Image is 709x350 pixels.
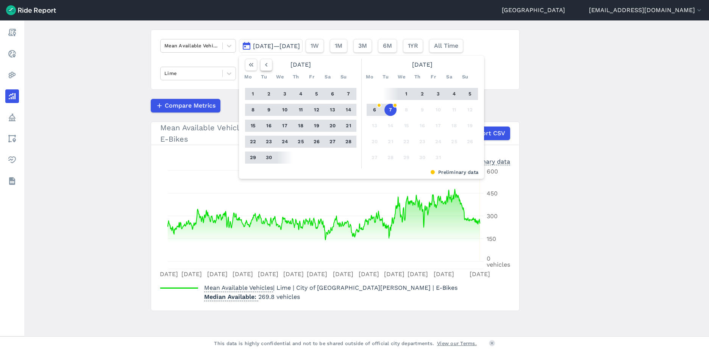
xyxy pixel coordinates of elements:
button: 3 [432,88,444,100]
button: 15 [247,120,259,132]
a: Datasets [5,174,19,188]
tspan: [DATE] [181,270,202,278]
span: 1M [335,41,342,50]
tspan: [DATE] [258,270,278,278]
button: 21 [384,136,397,148]
tspan: [DATE] [359,270,379,278]
button: 9 [263,104,275,116]
button: 17 [432,120,444,132]
a: Realtime [5,47,19,61]
button: 8 [400,104,412,116]
tspan: 450 [487,190,498,197]
button: 30 [416,152,428,164]
div: Mean Available Vehicles | Lime | City of [GEOGRAPHIC_DATA][PERSON_NAME] | E-Bikes [160,122,510,145]
tspan: [DATE] [283,270,304,278]
button: 31 [432,152,444,164]
a: Report [5,26,19,39]
div: Mo [364,71,376,83]
div: Tu [258,71,270,83]
tspan: 600 [487,168,498,175]
button: 22 [247,136,259,148]
button: 5 [311,88,323,100]
span: All Time [434,41,458,50]
button: 13 [369,120,381,132]
button: 6 [369,104,381,116]
button: 7 [384,104,397,116]
div: We [274,71,286,83]
button: 1 [247,88,259,100]
tspan: [DATE] [207,270,228,278]
button: 3M [353,39,372,53]
button: 10 [279,104,291,116]
tspan: [DATE] [384,270,404,278]
button: 25 [295,136,307,148]
span: [DATE]—[DATE] [253,42,300,50]
button: Compare Metrics [151,99,220,112]
a: Policy [5,111,19,124]
button: 7 [342,88,354,100]
div: Preliminary data [245,169,478,176]
tspan: [DATE] [434,270,454,278]
a: Health [5,153,19,167]
button: 29 [400,152,412,164]
div: We [395,71,408,83]
button: 19 [464,120,476,132]
button: 5 [464,88,476,100]
button: 29 [247,152,259,164]
button: 26 [311,136,323,148]
tspan: [DATE] [408,270,428,278]
button: 30 [263,152,275,164]
button: 24 [279,136,291,148]
button: 23 [263,136,275,148]
span: 3M [358,41,367,50]
button: 17 [279,120,291,132]
button: 19 [311,120,323,132]
tspan: vehicles [487,261,510,268]
div: Su [337,71,350,83]
div: Sa [322,71,334,83]
div: Fr [427,71,439,83]
button: 28 [384,152,397,164]
tspan: [DATE] [333,270,353,278]
button: 6M [378,39,397,53]
tspan: [DATE] [470,270,490,278]
a: View our Terms. [437,340,477,347]
button: [DATE]—[DATE] [239,39,303,53]
div: Th [411,71,423,83]
span: Median Available [204,291,258,301]
button: 20 [369,136,381,148]
span: Mean Available Vehicles [204,282,273,292]
div: Tu [379,71,392,83]
button: 2 [263,88,275,100]
button: 18 [295,120,307,132]
button: 2 [416,88,428,100]
a: Heatmaps [5,68,19,82]
tspan: 300 [487,212,498,220]
span: 1W [311,41,319,50]
button: 18 [448,120,460,132]
button: 1YR [403,39,423,53]
button: 9 [416,104,428,116]
button: 4 [448,88,460,100]
button: 4 [295,88,307,100]
button: 27 [326,136,339,148]
div: Su [459,71,471,83]
img: Ride Report [6,5,56,15]
span: | Lime | City of [GEOGRAPHIC_DATA][PERSON_NAME] | E-Bikes [204,284,458,291]
button: 16 [416,120,428,132]
div: Sa [443,71,455,83]
span: Export CSV [471,129,505,138]
button: 8 [247,104,259,116]
button: 1 [400,88,412,100]
button: 25 [448,136,460,148]
button: 10 [432,104,444,116]
div: [DATE] [242,59,359,71]
div: Fr [306,71,318,83]
span: Compare Metrics [165,101,216,110]
button: 6 [326,88,339,100]
a: Areas [5,132,19,145]
button: 26 [464,136,476,148]
tspan: 150 [487,235,496,242]
button: 23 [416,136,428,148]
div: Th [290,71,302,83]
